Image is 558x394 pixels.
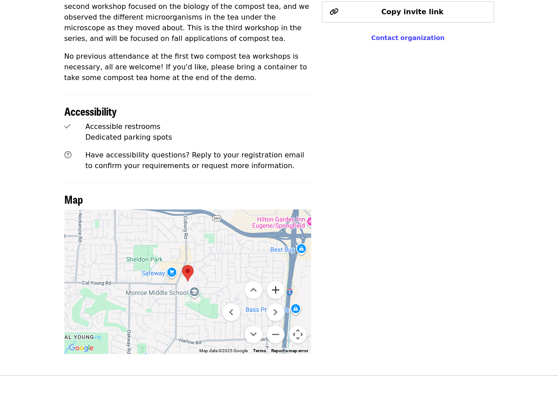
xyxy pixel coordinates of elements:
[222,303,240,321] button: Move left
[64,122,71,131] i: check icon
[253,348,266,353] a: Terms (opens in new tab)
[371,34,444,41] a: Contact organization
[85,132,311,143] div: Dedicated parking spots
[85,151,304,170] span: Have accessibility questions? Reply to your registration email to confirm your requirements or re...
[64,51,312,83] p: No previous attendance at the first two compost tea workshops is necessary, all are welcome! If y...
[245,281,262,299] button: Move up
[322,1,494,23] button: Copy invite link
[267,326,285,343] button: Zoom out
[64,151,71,159] i: question-circle icon
[267,303,285,321] button: Move right
[67,342,96,354] a: Open this area in Google Maps (opens a new window)
[67,342,96,354] img: Google
[199,348,248,353] span: Map data ©2025 Google
[289,326,307,343] button: Map camera controls
[64,103,117,119] span: Accessibility
[381,8,443,16] span: Copy invite link
[271,348,309,353] a: Report a map error
[85,121,311,132] div: Accessible restrooms
[245,326,262,343] button: Move down
[267,281,285,299] button: Zoom in
[64,191,83,207] span: Map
